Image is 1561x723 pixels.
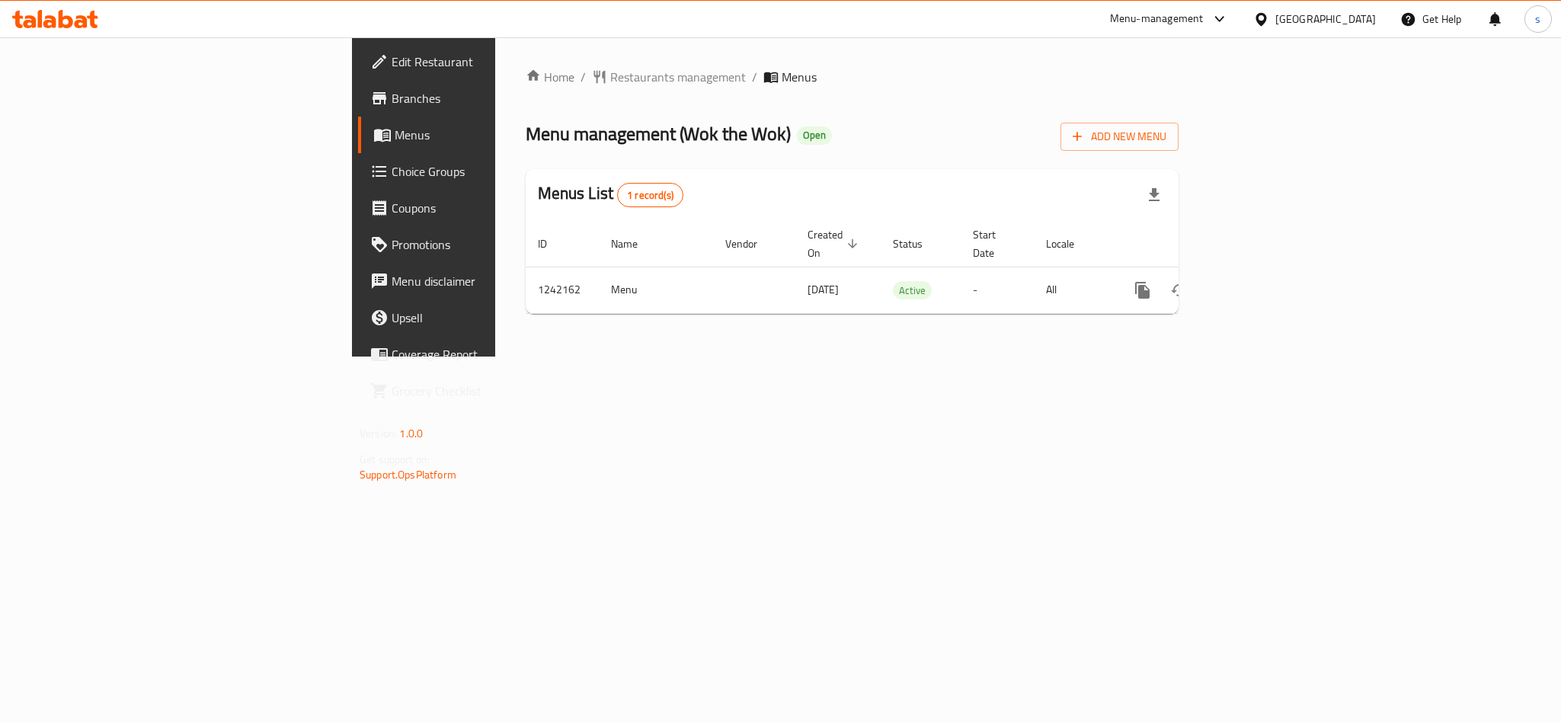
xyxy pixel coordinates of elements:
[1535,11,1540,27] span: s
[893,281,932,299] div: Active
[893,235,942,253] span: Status
[599,267,713,313] td: Menu
[392,199,600,217] span: Coupons
[358,43,613,80] a: Edit Restaurant
[358,190,613,226] a: Coupons
[526,117,791,151] span: Menu management ( Wok the Wok )
[358,80,613,117] a: Branches
[360,449,430,469] span: Get support on:
[392,53,600,71] span: Edit Restaurant
[808,226,862,262] span: Created On
[611,235,657,253] span: Name
[725,235,777,253] span: Vendor
[808,280,839,299] span: [DATE]
[618,188,683,203] span: 1 record(s)
[1112,221,1283,267] th: Actions
[752,68,757,86] li: /
[1124,272,1161,309] button: more
[392,235,600,254] span: Promotions
[961,267,1034,313] td: -
[358,226,613,263] a: Promotions
[358,299,613,336] a: Upsell
[358,336,613,373] a: Coverage Report
[392,272,600,290] span: Menu disclaimer
[358,373,613,409] a: Grocery Checklist
[610,68,746,86] span: Restaurants management
[395,126,600,144] span: Menus
[592,68,746,86] a: Restaurants management
[617,183,683,207] div: Total records count
[1060,123,1179,151] button: Add New Menu
[360,465,456,485] a: Support.OpsPlatform
[1110,10,1204,28] div: Menu-management
[538,182,683,207] h2: Menus List
[392,345,600,363] span: Coverage Report
[1034,267,1112,313] td: All
[358,117,613,153] a: Menus
[782,68,817,86] span: Menus
[392,382,600,400] span: Grocery Checklist
[526,68,1179,86] nav: breadcrumb
[893,282,932,299] span: Active
[358,263,613,299] a: Menu disclaimer
[1136,177,1172,213] div: Export file
[399,424,423,443] span: 1.0.0
[797,129,832,142] span: Open
[1073,127,1166,146] span: Add New Menu
[358,153,613,190] a: Choice Groups
[392,162,600,181] span: Choice Groups
[392,309,600,327] span: Upsell
[538,235,567,253] span: ID
[1046,235,1094,253] span: Locale
[973,226,1016,262] span: Start Date
[392,89,600,107] span: Branches
[526,221,1283,314] table: enhanced table
[360,424,397,443] span: Version:
[1275,11,1376,27] div: [GEOGRAPHIC_DATA]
